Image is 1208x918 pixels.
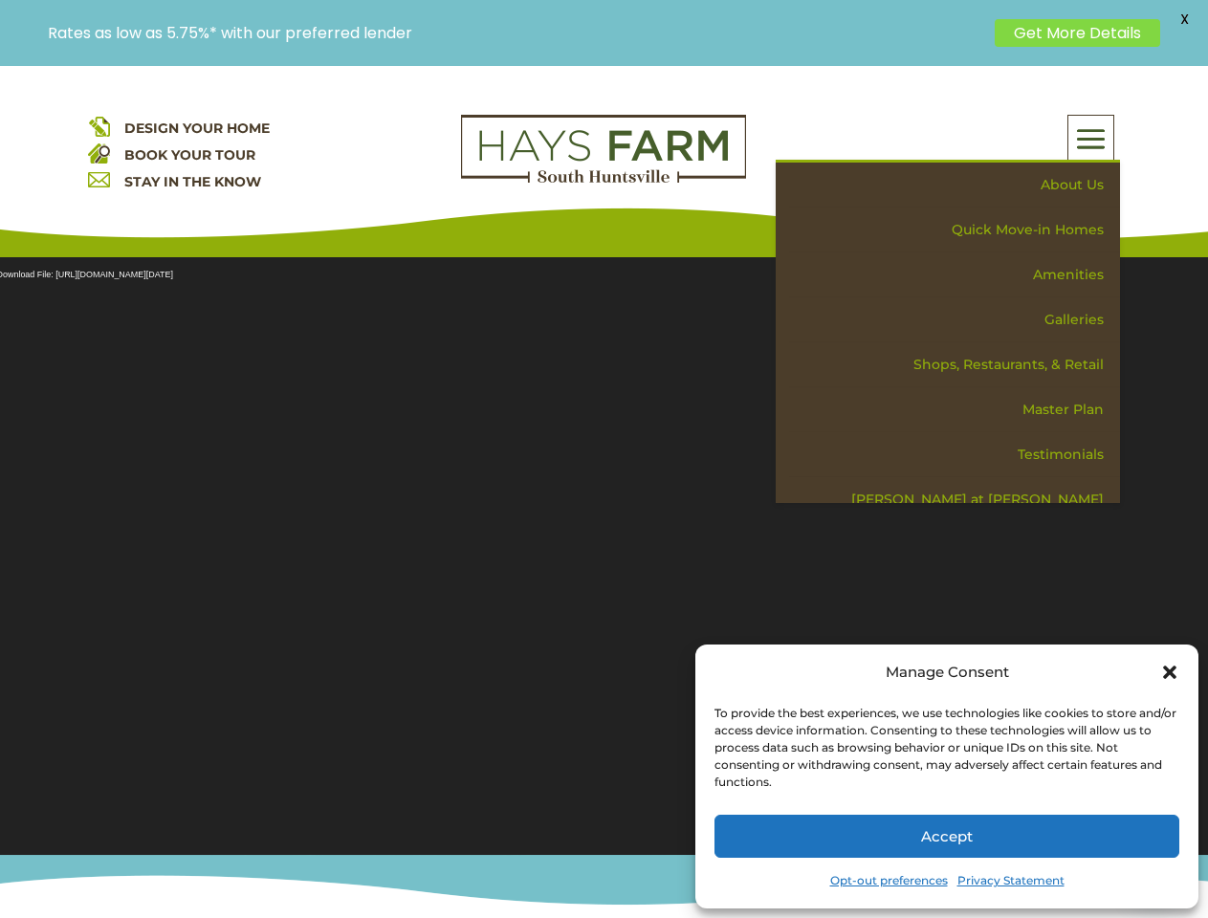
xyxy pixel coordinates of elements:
[1170,5,1198,33] span: X
[88,115,110,137] img: design your home
[789,252,1120,297] a: Amenities
[789,342,1120,387] a: Shops, Restaurants, & Retail
[714,815,1179,858] button: Accept
[714,705,1177,791] div: To provide the best experiences, we use technologies like cookies to store and/or access device i...
[886,659,1009,686] div: Manage Consent
[124,146,255,164] a: BOOK YOUR TOUR
[124,120,270,137] a: DESIGN YOUR HOME
[461,115,746,184] img: Logo
[124,173,261,190] a: STAY IN THE KNOW
[789,297,1120,342] a: Galleries
[48,24,985,42] p: Rates as low as 5.75%* with our preferred lender
[88,142,110,164] img: book your home tour
[789,432,1120,477] a: Testimonials
[789,477,1120,547] a: [PERSON_NAME] at [PERSON_NAME][GEOGRAPHIC_DATA]
[789,163,1120,208] a: About Us
[789,208,1120,252] a: Quick Move-in Homes
[995,19,1160,47] a: Get More Details
[830,867,948,894] a: Opt-out preferences
[957,867,1065,894] a: Privacy Statement
[789,387,1120,432] a: Master Plan
[461,170,746,187] a: hays farm homes huntsville development
[1160,663,1179,682] div: Close dialog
